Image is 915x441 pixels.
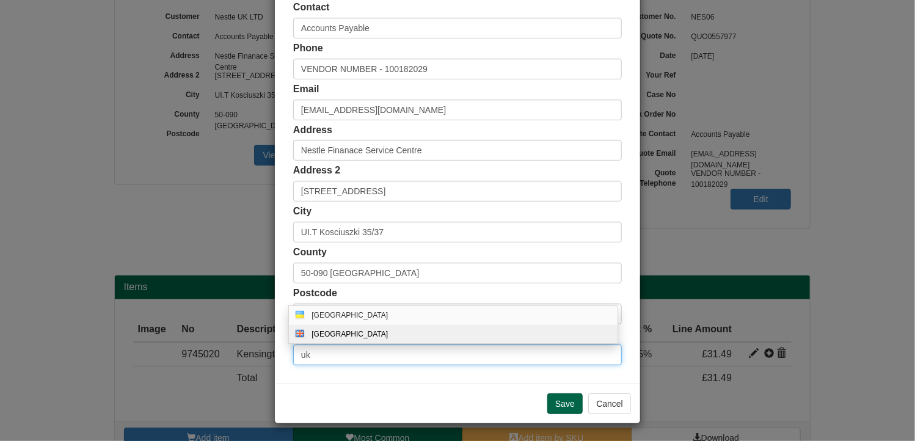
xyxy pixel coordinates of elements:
[289,325,618,343] div: United Kingdom
[293,164,340,178] label: Address 2
[293,42,323,56] label: Phone
[293,82,319,97] label: Email
[289,306,618,325] div: Ukraine
[588,393,631,414] button: Cancel
[293,286,337,301] label: Postcode
[293,246,327,260] label: County
[293,59,622,79] input: Mobile Preferred
[312,311,619,320] div: [GEOGRAPHIC_DATA]
[547,393,583,414] input: Save
[293,123,332,137] label: Address
[293,1,330,15] label: Contact
[312,330,619,339] div: [GEOGRAPHIC_DATA]
[293,205,312,219] label: City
